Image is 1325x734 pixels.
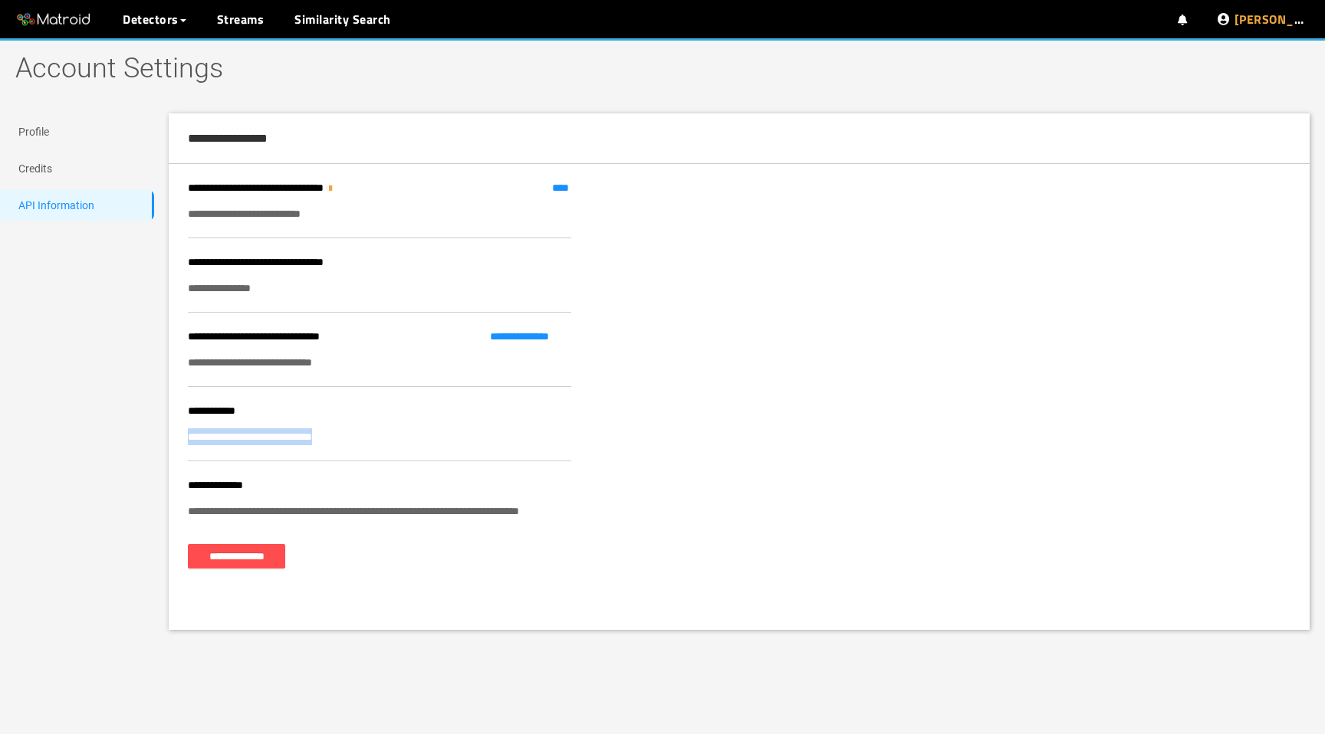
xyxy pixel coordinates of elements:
a: Credits [18,162,52,175]
a: Similarity Search [294,10,391,28]
a: API Information [18,199,94,211]
img: Matroid logo [15,8,92,31]
span: Detectors [123,10,179,28]
a: Profile [18,126,49,138]
a: Streams [217,10,265,28]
